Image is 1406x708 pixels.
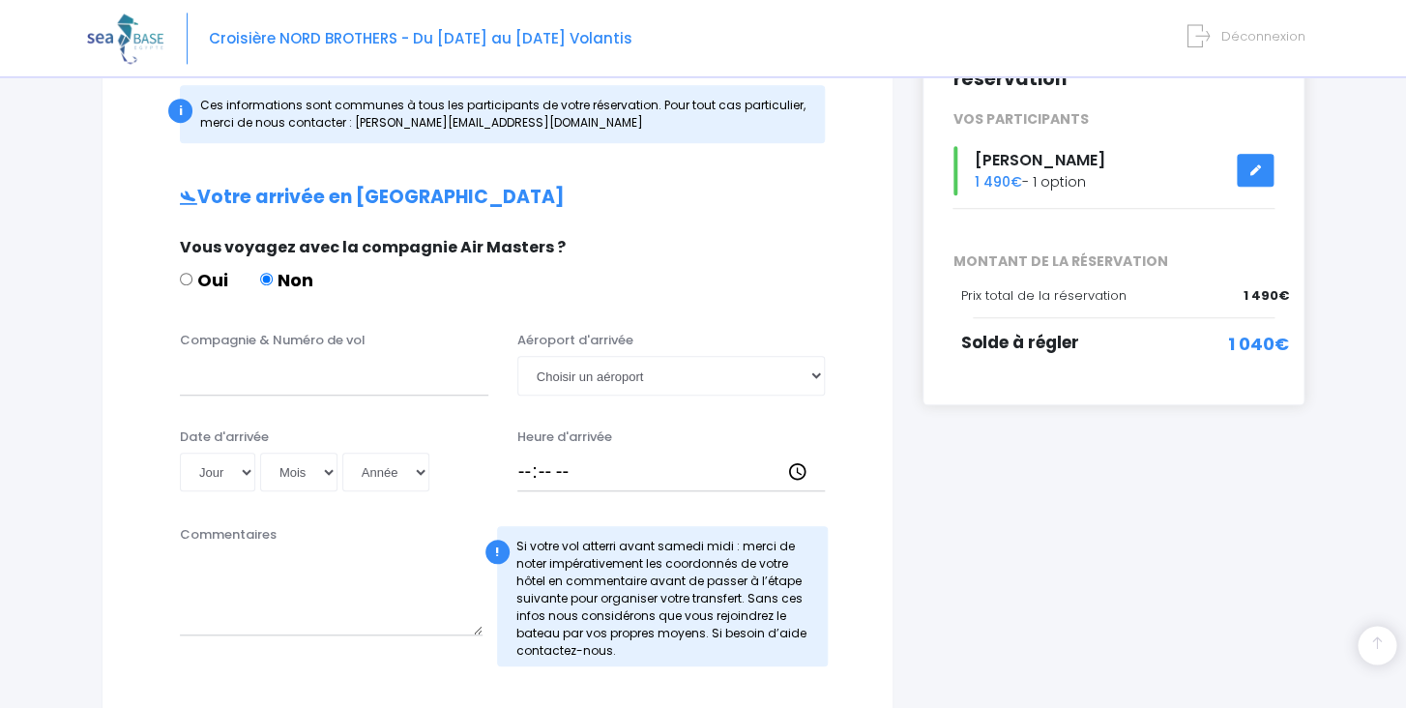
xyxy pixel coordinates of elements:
[960,286,1126,305] span: Prix total de la réservation
[180,85,825,143] div: Ces informations sont communes à tous les participants de votre réservation. Pour tout cas partic...
[1244,286,1289,306] span: 1 490€
[497,526,829,666] div: Si votre vol atterri avant samedi midi : merci de noter impérativement les coordonnés de votre hô...
[1228,331,1289,357] span: 1 040€
[938,109,1289,130] div: VOS PARTICIPANTS
[1221,27,1305,45] span: Déconnexion
[485,540,510,564] div: !
[960,331,1078,354] span: Solde à régler
[517,428,612,447] label: Heure d'arrivée
[952,46,1274,91] h2: Récapitulatif de votre réservation
[209,28,632,48] span: Croisière NORD BROTHERS - Du [DATE] au [DATE] Volantis
[974,149,1104,171] span: [PERSON_NAME]
[180,525,277,545] label: Commentaires
[180,267,228,293] label: Oui
[168,99,192,123] div: i
[938,146,1289,195] div: - 1 option
[180,236,566,258] span: Vous voyagez avec la compagnie Air Masters ?
[260,267,313,293] label: Non
[141,187,854,209] h2: Votre arrivée en [GEOGRAPHIC_DATA]
[180,273,192,285] input: Oui
[180,428,269,447] label: Date d'arrivée
[180,331,366,350] label: Compagnie & Numéro de vol
[260,273,273,285] input: Non
[517,331,633,350] label: Aéroport d'arrivée
[938,251,1289,272] span: MONTANT DE LA RÉSERVATION
[974,172,1021,192] span: 1 490€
